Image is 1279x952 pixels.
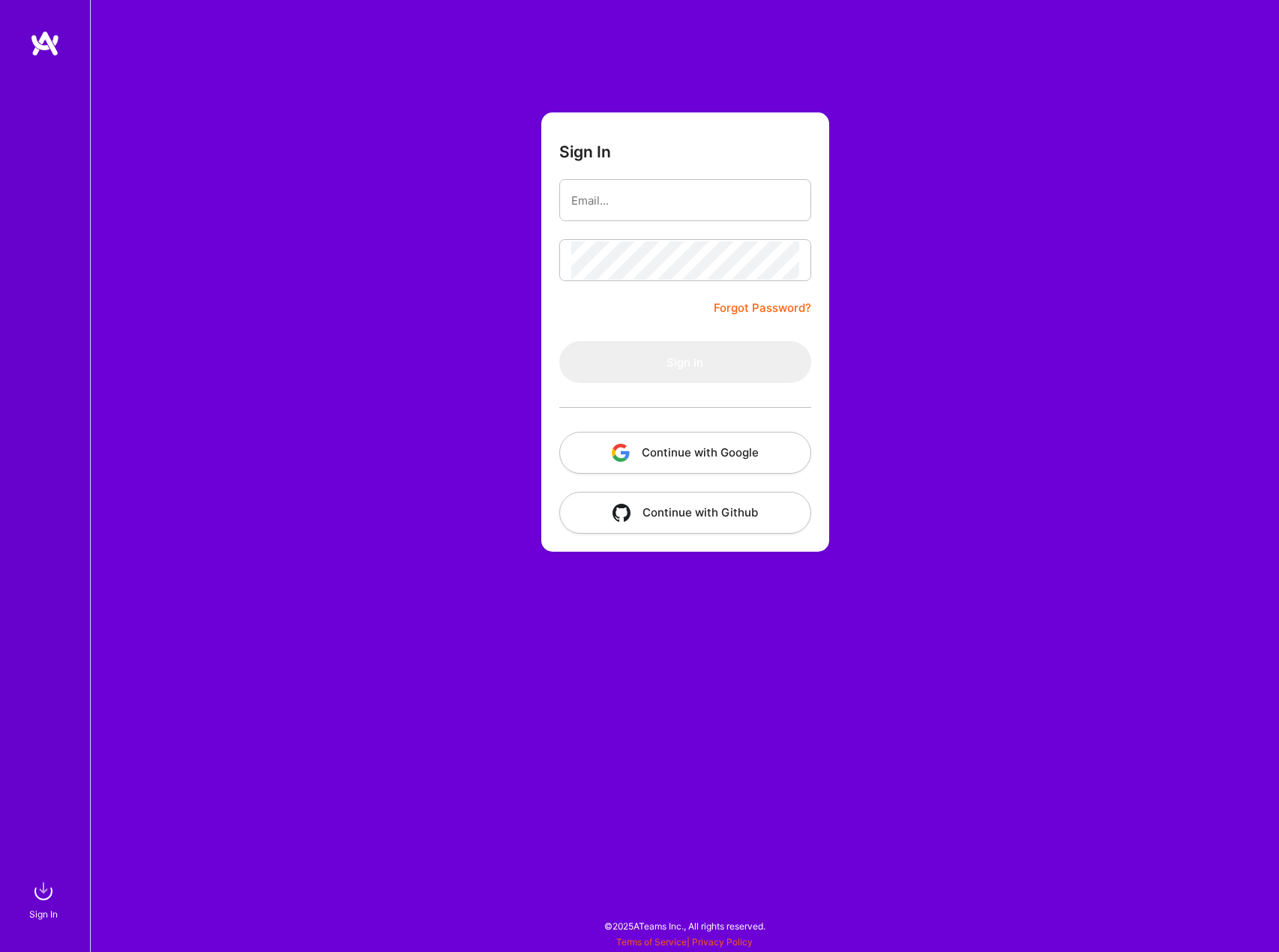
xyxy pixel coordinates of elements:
[559,142,611,161] h3: Sign In
[616,936,687,948] a: Terms of Service
[30,30,60,57] img: logo
[90,907,1279,945] div: © 2025 ATeams Inc., All rights reserved.
[559,341,811,383] button: Sign In
[559,432,811,474] button: Continue with Google
[616,936,753,948] span: |
[612,444,630,462] img: icon
[571,181,799,220] input: Email...
[714,299,811,317] a: Forgot Password?
[613,504,631,522] img: icon
[29,906,58,922] div: Sign In
[559,492,811,534] button: Continue with Github
[28,876,58,906] img: sign in
[31,876,58,922] a: sign inSign In
[692,936,753,948] a: Privacy Policy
